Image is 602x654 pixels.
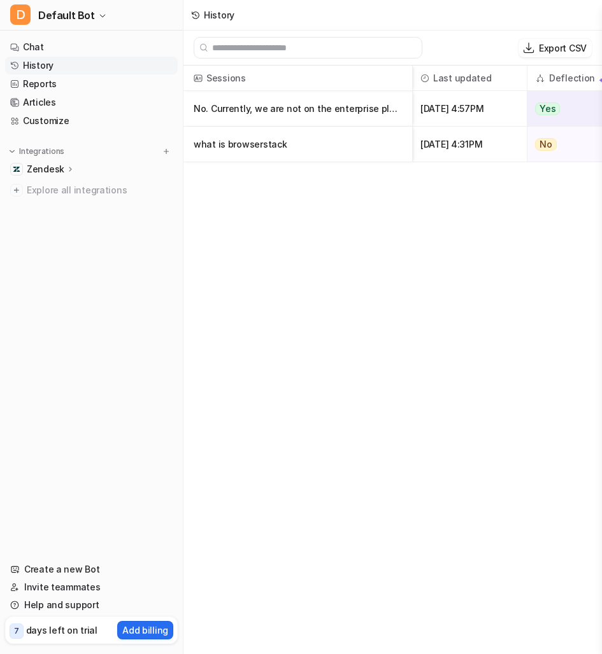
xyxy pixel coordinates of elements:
span: Default Bot [38,6,95,24]
a: Reports [5,75,178,93]
h2: Deflection [549,66,595,91]
span: [DATE] 4:57PM [418,91,522,127]
span: D [10,4,31,25]
div: History [204,8,234,22]
span: [DATE] 4:31PM [418,127,522,162]
p: what is browserstack [194,127,402,162]
a: Help and support [5,596,178,614]
a: History [5,57,178,74]
a: Articles [5,94,178,111]
a: Create a new Bot [5,560,178,578]
a: Customize [5,112,178,130]
button: Export CSV [519,39,592,57]
p: days left on trial [26,623,97,637]
span: Explore all integrations [27,180,173,200]
img: expand menu [8,147,17,156]
img: explore all integrations [10,184,23,197]
span: Last updated [418,66,522,91]
p: 7 [14,625,19,637]
a: Chat [5,38,178,56]
a: Invite teammates [5,578,178,596]
span: Sessions [189,66,407,91]
a: Explore all integrations [5,181,178,199]
span: Yes [535,102,560,115]
button: Add billing [117,621,173,639]
img: menu_add.svg [162,147,171,156]
p: Zendesk [27,163,64,176]
span: No [535,138,557,151]
img: Zendesk [13,165,20,173]
p: Add billing [122,623,168,637]
button: Integrations [5,145,68,158]
p: Integrations [19,146,64,157]
p: Export CSV [539,41,587,55]
p: No. Currently, we are not on the enterprise plan. Surprised, that access to outb [194,91,402,127]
